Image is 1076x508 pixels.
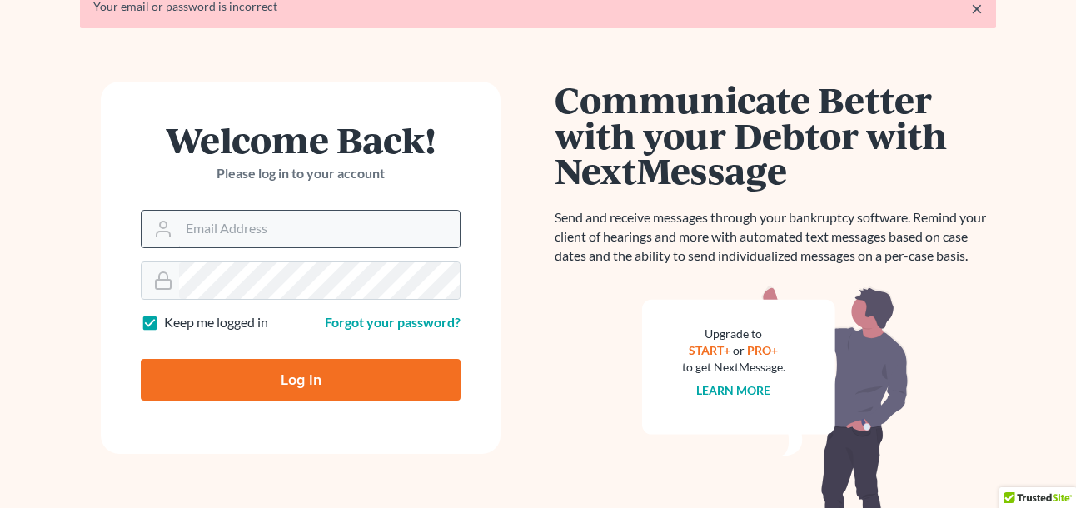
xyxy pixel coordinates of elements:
[164,313,268,332] label: Keep me logged in
[682,359,785,376] div: to get NextMessage.
[555,208,996,266] p: Send and receive messages through your bankruptcy software. Remind your client of hearings and mo...
[734,343,745,357] span: or
[141,122,461,157] h1: Welcome Back!
[682,326,785,342] div: Upgrade to
[141,164,461,183] p: Please log in to your account
[325,314,461,330] a: Forgot your password?
[748,343,779,357] a: PRO+
[690,343,731,357] a: START+
[697,383,771,397] a: Learn more
[555,82,996,188] h1: Communicate Better with your Debtor with NextMessage
[179,211,460,247] input: Email Address
[141,359,461,401] input: Log In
